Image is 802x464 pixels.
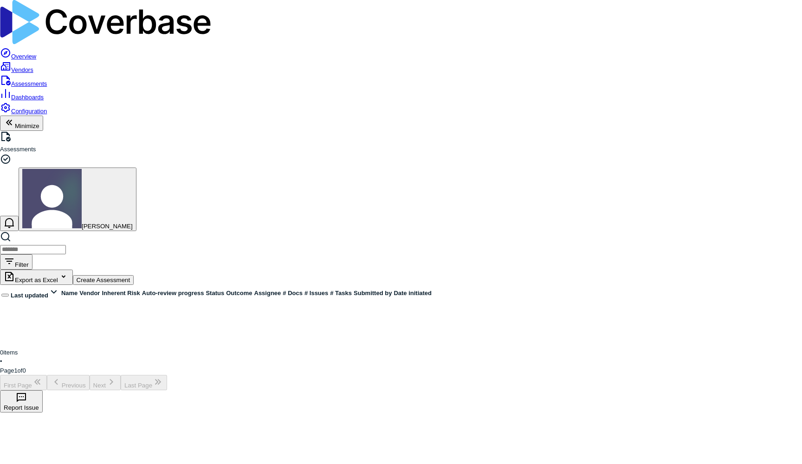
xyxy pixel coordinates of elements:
button: Create Assessment [73,275,134,285]
div: Vendor [79,289,100,298]
div: Last updated [11,286,59,300]
span: Last Page [124,382,152,389]
span: First Page [4,382,32,389]
div: Status [206,289,224,298]
span: Overview [11,53,36,60]
span: Next [93,382,106,389]
div: # Issues [304,289,328,298]
div: Submitted by [354,289,392,298]
span: [PERSON_NAME] [82,223,133,230]
button: Next [90,375,121,390]
div: # Tasks [330,289,352,298]
div: # Docs [283,289,303,298]
span: Vendors [11,66,33,73]
span: Dashboards [11,94,44,101]
div: Auto-review progress [142,289,204,298]
span: Minimize [15,122,39,129]
span: Report Issue [4,404,39,411]
button: Previous [47,375,90,390]
span: Filter [15,261,29,268]
span: Previous [62,382,86,389]
div: Date initiated [394,289,432,298]
div: Assignee [254,289,281,298]
button: Last Page [121,375,167,390]
div: Inherent Risk [102,289,140,298]
span: Assessments [11,80,47,87]
img: Garima Dhaundiyal avatar [22,169,82,228]
div: Outcome [226,289,252,298]
div: Name [61,289,78,298]
span: Configuration [11,108,47,115]
button: Garima Dhaundiyal avatar[PERSON_NAME] [19,168,136,231]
